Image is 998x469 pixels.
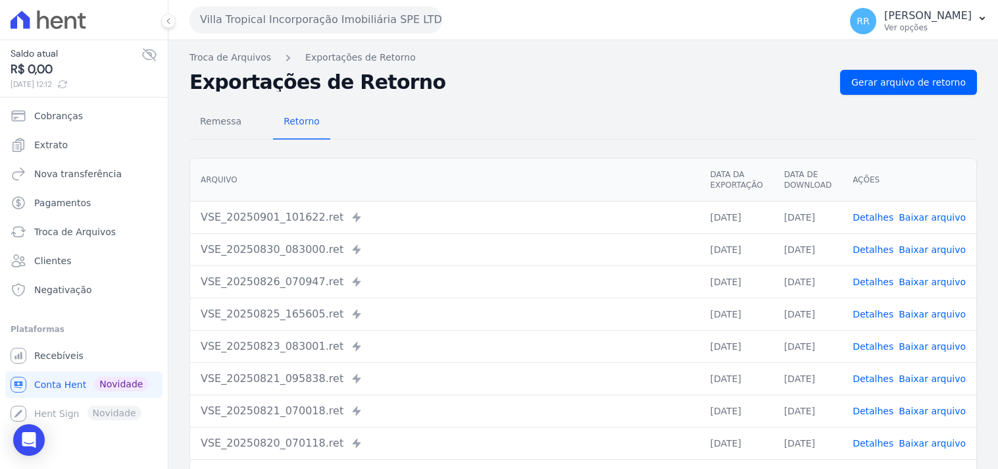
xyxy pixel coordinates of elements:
td: [DATE] [699,395,773,427]
th: Data da Exportação [699,159,773,202]
span: Novidade [94,377,148,391]
span: Cobranças [34,109,83,123]
td: [DATE] [774,362,842,395]
a: Cobranças [5,103,162,129]
td: [DATE] [699,201,773,233]
span: Gerar arquivo de retorno [851,76,966,89]
td: [DATE] [774,298,842,330]
a: Gerar arquivo de retorno [840,70,977,95]
a: Exportações de Retorno [305,51,416,65]
span: Nova transferência [34,167,122,180]
td: [DATE] [699,298,773,330]
td: [DATE] [774,233,842,265]
div: VSE_20250821_095838.ret [201,371,689,387]
th: Arquivo [190,159,699,202]
a: Baixar arquivo [899,244,966,255]
div: VSE_20250825_165605.ret [201,306,689,322]
span: Negativação [34,283,92,296]
p: Ver opções [884,22,972,33]
div: VSE_20250826_070947.ret [201,274,689,290]
span: Retorno [276,108,328,134]
div: VSE_20250901_101622.ret [201,209,689,225]
a: Remessa [189,105,252,140]
a: Pagamentos [5,190,162,216]
td: [DATE] [774,427,842,459]
a: Baixar arquivo [899,341,966,352]
a: Clientes [5,248,162,274]
a: Conta Hent Novidade [5,372,162,398]
span: Conta Hent [34,378,86,391]
a: Extrato [5,132,162,158]
a: Detalhes [853,212,893,223]
h2: Exportações de Retorno [189,73,830,92]
a: Negativação [5,277,162,303]
a: Recebíveis [5,343,162,369]
span: Extrato [34,138,68,152]
th: Ações [842,159,976,202]
td: [DATE] [774,201,842,233]
a: Troca de Arquivos [5,219,162,245]
span: Recebíveis [34,349,84,362]
a: Baixar arquivo [899,438,966,449]
span: Saldo atual [11,47,141,61]
td: [DATE] [774,395,842,427]
div: VSE_20250823_083001.ret [201,339,689,354]
a: Detalhes [853,406,893,416]
span: R$ 0,00 [11,61,141,78]
a: Detalhes [853,438,893,449]
div: VSE_20250820_070118.ret [201,435,689,451]
a: Baixar arquivo [899,373,966,384]
button: RR [PERSON_NAME] Ver opções [839,3,998,40]
span: RR [857,16,869,26]
div: VSE_20250830_083000.ret [201,242,689,258]
td: [DATE] [699,265,773,298]
a: Baixar arquivo [899,309,966,319]
a: Troca de Arquivos [189,51,271,65]
a: Detalhes [853,277,893,287]
a: Baixar arquivo [899,406,966,416]
a: Baixar arquivo [899,277,966,287]
div: VSE_20250821_070018.ret [201,403,689,419]
span: [DATE] 12:12 [11,78,141,90]
a: Detalhes [853,309,893,319]
a: Detalhes [853,373,893,384]
a: Detalhes [853,244,893,255]
td: [DATE] [699,233,773,265]
a: Retorno [273,105,330,140]
td: [DATE] [699,362,773,395]
button: Villa Tropical Incorporação Imobiliária SPE LTDA [189,7,442,33]
nav: Breadcrumb [189,51,977,65]
a: Detalhes [853,341,893,352]
div: Plataformas [11,321,157,337]
a: Baixar arquivo [899,212,966,223]
td: [DATE] [774,330,842,362]
span: Pagamentos [34,196,91,209]
span: Clientes [34,254,71,267]
th: Data de Download [774,159,842,202]
td: [DATE] [774,265,842,298]
a: Nova transferência [5,161,162,187]
nav: Sidebar [11,103,157,427]
td: [DATE] [699,330,773,362]
div: Open Intercom Messenger [13,424,45,456]
span: Remessa [192,108,249,134]
td: [DATE] [699,427,773,459]
p: [PERSON_NAME] [884,9,972,22]
span: Troca de Arquivos [34,225,116,238]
